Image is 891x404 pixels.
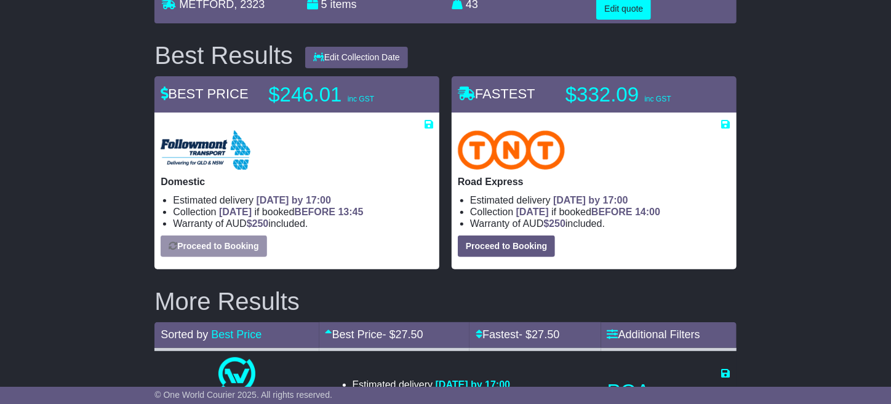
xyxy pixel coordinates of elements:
[549,218,565,229] span: 250
[173,218,433,229] li: Warranty of AUD included.
[383,328,423,341] span: - $
[553,195,628,205] span: [DATE] by 17:00
[154,288,736,315] h2: More Results
[294,207,335,217] span: BEFORE
[516,207,660,217] span: if booked
[644,95,671,103] span: inc GST
[396,328,423,341] span: 27.50
[436,379,511,390] span: [DATE] by 17:00
[252,218,269,229] span: 250
[247,218,269,229] span: $
[458,130,565,170] img: TNT Domestic: Road Express
[338,207,364,217] span: 13:45
[470,194,730,206] li: Estimated delivery
[458,86,535,101] span: FASTEST
[161,86,248,101] span: BEST PRICE
[154,390,332,400] span: © One World Courier 2025. All rights reserved.
[173,206,433,218] li: Collection
[348,95,374,103] span: inc GST
[532,328,559,341] span: 27.50
[161,236,266,257] button: Proceed to Booking
[565,82,719,107] p: $332.09
[458,236,555,257] button: Proceed to Booking
[161,176,433,188] p: Domestic
[470,206,730,218] li: Collection
[268,82,422,107] p: $246.01
[543,218,565,229] span: $
[470,218,730,229] li: Warranty of AUD included.
[519,328,559,341] span: - $
[353,379,511,390] li: Estimated delivery
[219,207,363,217] span: if booked
[607,379,730,404] p: POA
[516,207,549,217] span: [DATE]
[607,328,700,341] a: Additional Filters
[211,328,262,341] a: Best Price
[161,130,250,170] img: Followmont Transport: Domestic
[326,328,423,341] a: Best Price- $27.50
[591,207,633,217] span: BEFORE
[148,42,299,69] div: Best Results
[458,176,730,188] p: Road Express
[219,207,252,217] span: [DATE]
[161,328,208,341] span: Sorted by
[476,328,559,341] a: Fastest- $27.50
[173,194,433,206] li: Estimated delivery
[635,207,660,217] span: 14:00
[305,47,408,68] button: Edit Collection Date
[257,195,332,205] span: [DATE] by 17:00
[218,357,255,394] img: One World Courier: Same Day Nationwide(quotes take 0.5-1 hour)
